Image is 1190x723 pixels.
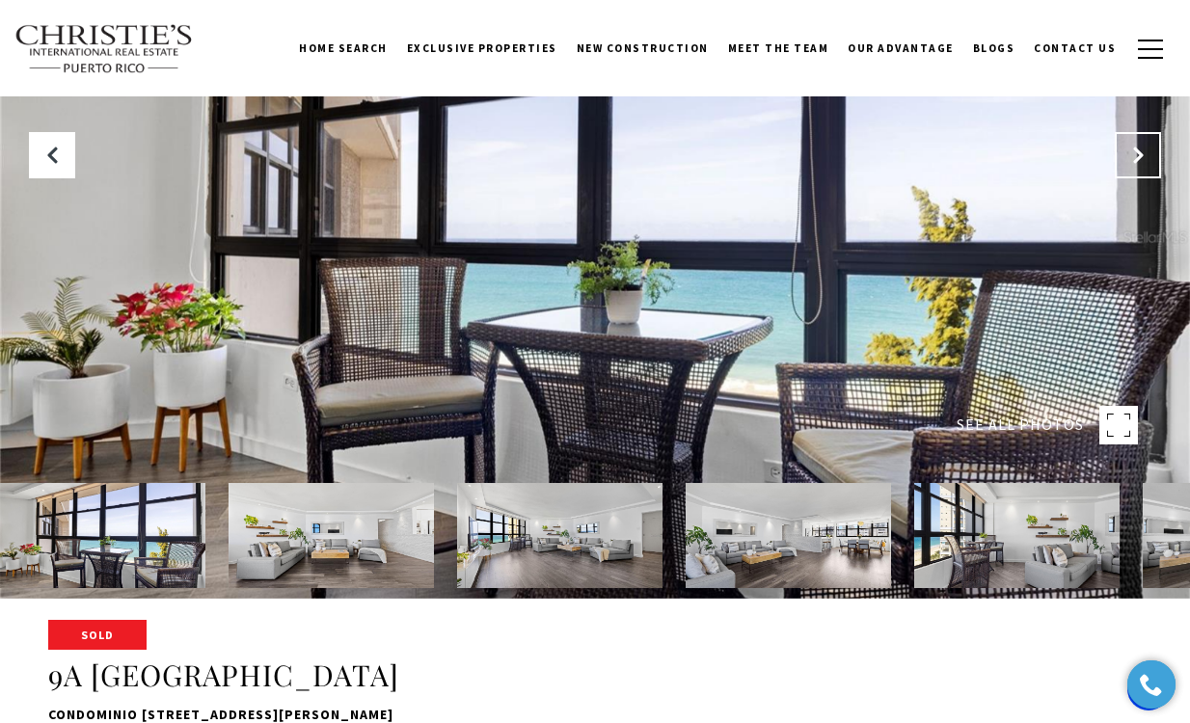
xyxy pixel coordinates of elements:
a: Home Search [289,24,397,72]
span: New Construction [577,41,709,55]
a: New Construction [567,24,718,72]
img: 9A PLAYA GRANDE #9A [457,483,663,588]
img: 9A PLAYA GRANDE #9A [686,483,891,588]
span: Exclusive Properties [407,41,557,55]
a: Our Advantage [838,24,963,72]
img: 9A PLAYA GRANDE #9A [914,483,1120,588]
img: 9A PLAYA GRANDE #9A [229,483,434,588]
a: Blogs [963,24,1025,72]
span: Contact Us [1034,41,1116,55]
a: Exclusive Properties [397,24,567,72]
span: Our Advantage [848,41,954,55]
img: Christie's International Real Estate text transparent background [14,24,194,74]
button: button [1125,21,1176,77]
h1: 9A [GEOGRAPHIC_DATA] [48,657,1142,694]
a: Meet the Team [718,24,839,72]
span: SEE ALL PHOTOS [957,413,1084,438]
span: Blogs [973,41,1015,55]
button: Previous Slide [29,132,75,178]
button: Next Slide [1115,132,1161,178]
